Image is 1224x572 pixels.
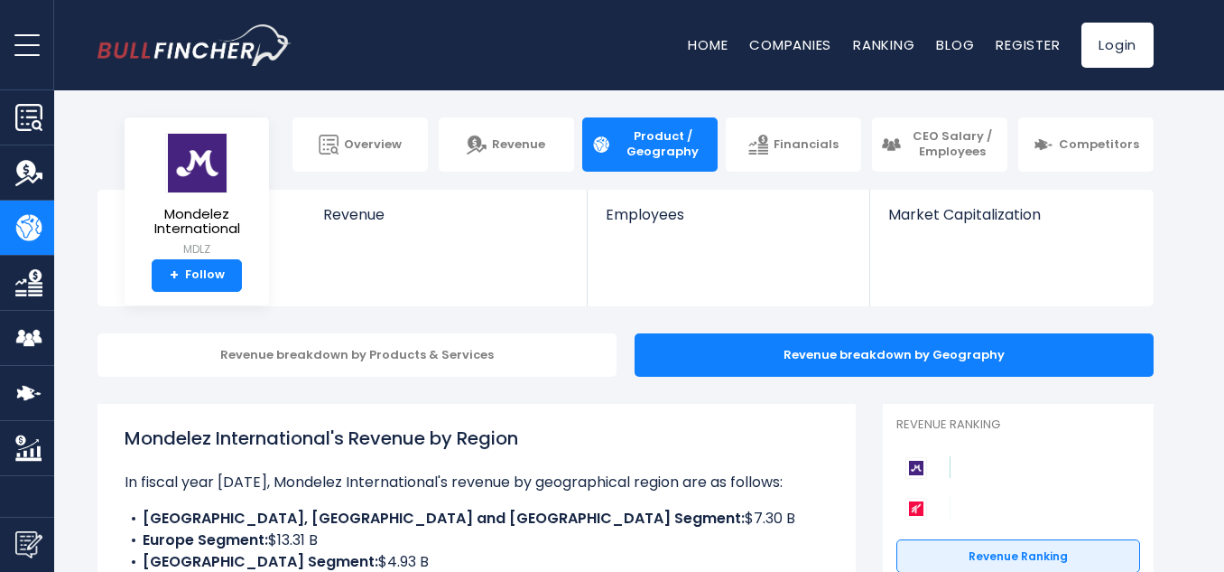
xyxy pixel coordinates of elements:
a: Revenue [439,117,574,172]
li: $13.31 B [125,530,829,551]
span: Overview [344,137,402,153]
b: [GEOGRAPHIC_DATA], [GEOGRAPHIC_DATA] and [GEOGRAPHIC_DATA] Segment: [143,508,745,529]
p: Revenue Ranking [896,417,1140,433]
span: Product / Geography [617,129,709,160]
b: [GEOGRAPHIC_DATA] Segment: [143,551,378,572]
a: Companies [749,35,831,54]
h1: Mondelez International's Revenue by Region [125,425,829,452]
span: Competitors [1059,137,1139,153]
div: Revenue breakdown by Products & Services [97,333,617,377]
img: Mondelez International competitors logo [905,457,927,479]
a: Employees [588,190,868,254]
img: bullfincher logo [97,24,292,66]
div: Revenue breakdown by Geography [635,333,1154,377]
a: +Follow [152,259,242,292]
small: MDLZ [139,241,255,258]
li: $7.30 B [125,508,829,530]
a: Product / Geography [582,117,718,172]
p: In fiscal year [DATE], Mondelez International's revenue by geographical region are as follows: [125,472,829,493]
a: Home [688,35,728,54]
span: CEO Salary / Employees [906,129,998,160]
a: Blog [936,35,974,54]
a: Login [1081,23,1154,68]
strong: + [170,267,179,284]
a: Competitors [1018,117,1154,172]
span: Mondelez International [139,207,255,237]
a: Revenue [305,190,588,254]
span: Financials [774,137,839,153]
a: Market Capitalization [870,190,1152,254]
span: Employees [606,206,850,223]
a: Financials [726,117,861,172]
span: Revenue [323,206,570,223]
b: Europe Segment: [143,530,268,550]
a: Go to homepage [97,24,292,66]
span: Market Capitalization [888,206,1134,223]
a: CEO Salary / Employees [872,117,1007,172]
a: Mondelez International MDLZ [138,132,255,259]
a: Ranking [853,35,914,54]
img: Kellanova competitors logo [905,498,927,520]
a: Overview [292,117,428,172]
a: Register [996,35,1060,54]
span: Revenue [492,137,545,153]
